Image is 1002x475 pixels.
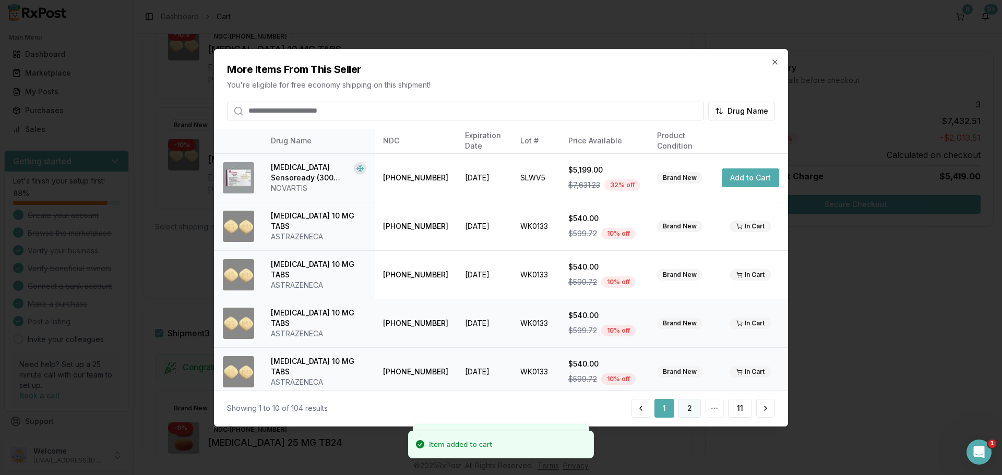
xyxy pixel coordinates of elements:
td: [DATE] [457,250,512,299]
td: WK0133 [512,250,560,299]
div: In Cart [730,221,771,232]
th: Price Available [560,128,649,153]
img: Farxiga 10 MG TABS [223,356,254,387]
div: $5,199.00 [568,165,640,175]
td: [DATE] [457,347,512,396]
td: WK0133 [512,202,560,250]
button: 1 [654,399,674,418]
span: $599.72 [568,228,597,239]
td: WK0133 [512,299,560,347]
div: In Cart [730,366,771,377]
div: $540.00 [568,310,640,321]
span: 1 [988,440,996,448]
td: WK0133 [512,347,560,396]
div: Brand New [657,318,702,329]
iframe: Intercom live chat [967,440,992,465]
div: [MEDICAL_DATA] 10 MG TABS [271,211,366,232]
button: Drug Name [708,101,775,120]
td: [DATE] [457,202,512,250]
td: [PHONE_NUMBER] [375,250,457,299]
img: Cosentyx Sensoready (300 MG) 150 MG/ML SOAJ [223,162,254,193]
div: ASTRAZENECA [271,328,366,339]
div: Showing 1 to 10 of 104 results [227,403,328,413]
td: [DATE] [457,153,512,202]
img: Farxiga 10 MG TABS [223,308,254,339]
div: Brand New [657,221,702,232]
button: 11 [728,399,752,418]
td: [PHONE_NUMBER] [375,153,457,202]
div: [MEDICAL_DATA] 10 MG TABS [271,356,366,377]
div: [MEDICAL_DATA] Sensoready (300 MG) 150 MG/ML SOAJ [271,162,350,183]
div: In Cart [730,269,771,281]
p: You're eligible for free economy shipping on this shipment! [227,79,775,90]
div: [MEDICAL_DATA] 10 MG TABS [271,308,366,328]
span: $599.72 [568,374,597,384]
th: NDC [375,128,457,153]
div: 32 % off [604,179,640,191]
th: Drug Name [263,128,375,153]
div: ASTRAZENECA [271,377,366,387]
td: [PHONE_NUMBER] [375,299,457,347]
div: ASTRAZENECA [271,232,366,242]
div: [MEDICAL_DATA] 10 MG TABS [271,259,366,280]
div: 10 % off [601,325,636,336]
div: 10 % off [601,228,636,239]
div: $540.00 [568,213,640,224]
button: Add to Cart [722,168,779,187]
div: Brand New [657,366,702,377]
h2: More Items From This Seller [227,62,775,76]
td: SLWV5 [512,153,560,202]
span: $7,631.23 [568,180,600,190]
div: Brand New [657,269,702,281]
div: In Cart [730,318,771,329]
td: [DATE] [457,299,512,347]
span: $599.72 [568,325,597,336]
th: Expiration Date [457,128,512,153]
div: Brand New [657,172,702,184]
div: $540.00 [568,262,640,272]
img: Farxiga 10 MG TABS [223,259,254,290]
div: $540.00 [568,359,640,369]
td: [PHONE_NUMBER] [375,202,457,250]
div: 10 % off [601,276,636,288]
span: Drug Name [727,105,768,116]
button: 2 [678,399,701,418]
div: ASTRAZENECA [271,280,366,290]
img: Farxiga 10 MG TABS [223,211,254,242]
div: 10 % off [601,373,636,385]
div: NOVARTIS [271,183,366,193]
span: $599.72 [568,277,597,287]
td: [PHONE_NUMBER] [375,347,457,396]
th: Product Condition [649,128,713,153]
th: Lot # [512,128,560,153]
